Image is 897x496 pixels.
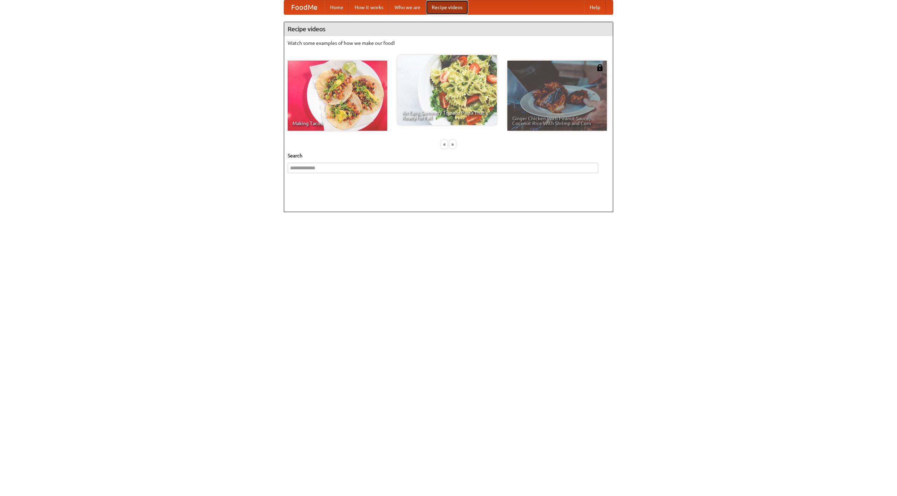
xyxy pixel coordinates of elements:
a: An Easy, Summery Tomato Pasta That's Ready for Fall [397,55,497,125]
a: Help [584,0,606,14]
h5: Search [288,152,609,159]
p: Watch some examples of how we make our food! [288,40,609,47]
img: 483408.png [596,64,603,71]
span: An Easy, Summery Tomato Pasta That's Ready for Fall [402,110,492,120]
a: FoodMe [284,0,324,14]
h4: Recipe videos [284,22,613,36]
a: Recipe videos [426,0,468,14]
div: » [450,140,456,149]
span: Making Tacos [293,121,382,126]
a: How it works [349,0,389,14]
div: « [441,140,447,149]
a: Making Tacos [288,61,387,131]
a: Home [324,0,349,14]
a: Who we are [389,0,426,14]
